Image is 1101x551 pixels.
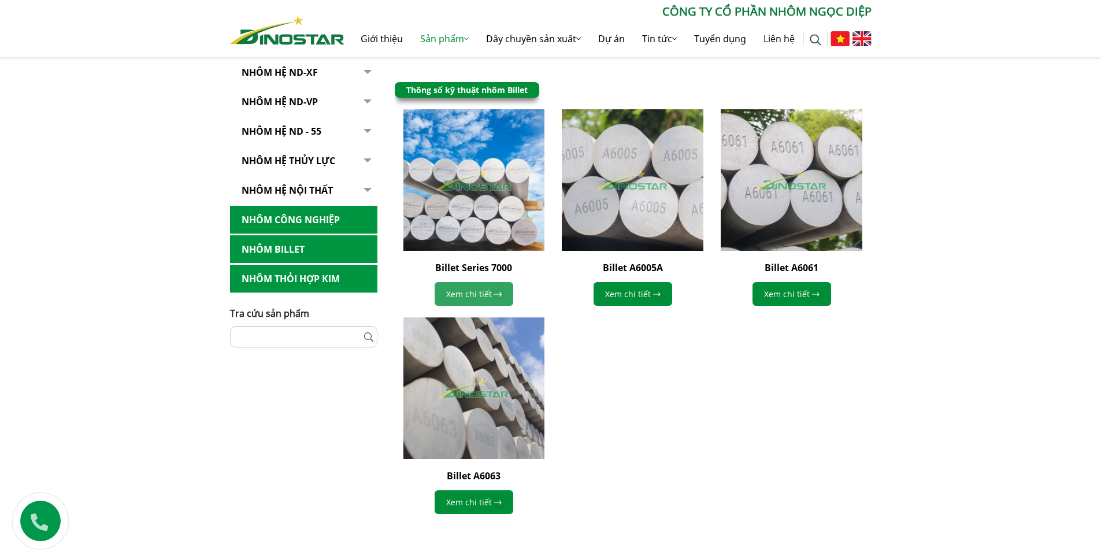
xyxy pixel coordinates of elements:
img: Billet A6063 [403,317,545,459]
img: English [852,31,872,46]
a: Xem chi tiết [594,282,672,306]
a: Xem chi tiết [435,282,513,306]
a: Thông số kỹ thuật nhôm Billet [406,84,528,95]
a: NHÔM HỆ ND - 55 [230,117,377,146]
a: Nhôm Thỏi hợp kim [230,265,377,293]
img: search [810,34,821,46]
a: Dây chuyền sản xuất [477,20,590,57]
a: Nhôm Billet [230,235,377,264]
img: Billet Series 7000 [403,109,545,251]
a: Nhôm hệ nội thất [230,176,377,205]
a: Tin tức [633,20,685,57]
img: Billet A6061 [721,109,862,251]
a: Xem chi tiết [752,282,831,306]
a: Xem chi tiết [435,490,513,514]
a: Nhôm Công nghiệp [230,206,377,234]
a: Dự án [590,20,633,57]
span: Tra cứu sản phẩm [230,307,309,320]
a: Billet A6061 [765,261,818,274]
a: Tuyển dụng [685,20,755,57]
img: Billet A6005A [562,109,703,251]
a: Nhôm Hệ ND-VP [230,88,377,116]
img: Nhôm Dinostar [230,16,344,45]
a: Billet Series 7000 [435,261,512,274]
a: Sản phẩm [412,20,477,57]
a: Nhôm Hệ ND-XF [230,58,377,87]
a: Giới thiệu [352,20,412,57]
a: Nhôm hệ thủy lực [230,147,377,175]
a: Billet A6005A [603,261,663,274]
a: Billet A6063 [447,469,501,482]
a: Liên hệ [755,20,803,57]
img: Tiếng Việt [831,31,850,46]
p: CÔNG TY CỔ PHẦN NHÔM NGỌC DIỆP [344,3,872,20]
